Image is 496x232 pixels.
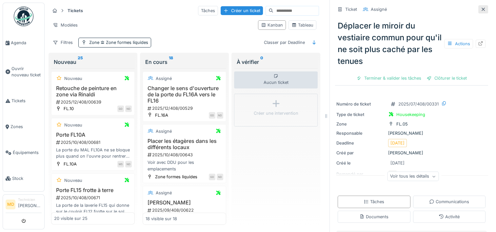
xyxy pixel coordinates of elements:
[12,175,42,182] span: Stock
[54,132,132,138] h3: Porte FL10A
[198,6,218,15] div: Tâches
[336,130,487,136] div: [PERSON_NAME]
[336,130,386,136] div: Responsable
[336,150,487,156] div: [PERSON_NAME]
[6,197,42,213] a: MD Technicien[PERSON_NAME]
[64,177,82,184] div: Nouveau
[13,149,42,156] span: Équipements
[254,110,298,116] div: Créer une intervention
[55,195,132,201] div: 2025/10/408/00671
[371,6,387,12] div: Assigné
[260,58,263,66] sup: 0
[156,75,172,82] div: Assigné
[54,187,132,193] h3: Porte FL15 frotte à terre
[3,88,44,114] a: Tickets
[390,160,405,166] div: [DATE]
[145,58,224,66] div: En cours
[261,22,283,28] div: Kanban
[336,140,386,146] div: Deadline
[64,161,77,167] div: FL.10A
[10,124,42,130] span: Zones
[336,111,386,118] div: Type de ticket
[54,202,132,215] div: La porte de la laverie FL15 qui donne sur le couloir FL12 frotte sur le sol et commence à faire d...
[11,98,42,104] span: Tickets
[387,172,439,181] div: Voir tous les détails
[209,174,215,180] div: GD
[146,200,223,206] h3: [PERSON_NAME]
[147,207,223,213] div: 2025/09/408/00622
[146,85,223,104] h3: Changer le sens d'ouverture de la porte du FL16A vers le FL16
[169,58,173,66] sup: 18
[217,112,223,119] div: ND
[99,40,148,45] span: Zone formes liquides
[354,74,424,83] div: Terminer & valider les tâches
[429,199,469,205] div: Communications
[146,159,223,172] div: Voir avec DDU pour les emplacements
[336,101,386,107] div: Numéro de ticket
[64,122,82,128] div: Nouveau
[54,216,88,222] div: 20 visible sur 25
[209,112,215,119] div: GD
[234,71,318,88] div: Aucun ticket
[11,66,42,78] span: Ouvrir nouveau ticket
[125,106,132,112] div: ND
[89,39,148,46] div: Zone
[291,22,313,28] div: Tableau
[146,216,177,222] div: 18 visible sur 18
[147,105,223,111] div: 2025/12/408/00529
[11,40,42,46] span: Agenda
[14,7,33,26] img: Badge_color-CXgf-gQk.svg
[390,140,405,146] div: [DATE]
[156,190,172,196] div: Assigné
[261,38,308,47] div: Classer par Deadline
[65,8,86,14] strong: Tickets
[155,174,197,180] div: Zone formes liquides
[335,17,488,70] div: Déplacer le miroir du vestiaire commun pour qu'il ne soit plus caché par les tenues
[364,199,384,205] div: Tâches
[424,74,469,83] div: Clôturer le ticket
[125,161,132,167] div: ND
[3,114,44,140] a: Zones
[50,20,81,30] div: Modèles
[54,85,132,98] h3: Retouche de peinture en zone via Rinaldi
[3,30,44,56] a: Agenda
[444,39,473,48] div: Actions
[217,174,223,180] div: ND
[78,58,83,66] sup: 25
[396,111,425,118] div: Housekeeping
[221,6,263,15] div: Créer un ticket
[156,128,172,134] div: Assigné
[55,139,132,145] div: 2025/10/408/00681
[117,106,124,112] div: GD
[6,200,15,209] li: MD
[3,165,44,191] a: Stock
[336,150,386,156] div: Créé par
[345,6,357,12] div: Ticket
[147,152,223,158] div: 2025/10/408/00643
[18,197,42,202] div: Technicien
[18,197,42,211] li: [PERSON_NAME]
[155,112,168,118] div: FL.16A
[55,99,132,105] div: 2025/12/408/00639
[237,58,315,66] div: À vérifier
[336,121,386,127] div: Zone
[54,58,132,66] div: Nouveau
[64,106,74,112] div: FL.10
[398,101,439,107] div: 2025/07/408/00331
[146,138,223,150] h3: Placer les étagères dans les différents locaux
[396,121,408,127] div: FL.05
[54,147,132,159] div: La porte du MAL FL10A ne se bloque plus quand on l'ouvre pour rentrer le matériel.
[336,160,386,166] div: Créé le
[50,38,76,47] div: Filtres
[3,56,44,88] a: Ouvrir nouveau ticket
[64,75,82,82] div: Nouveau
[439,214,460,220] div: Activité
[3,140,44,165] a: Équipements
[117,161,124,167] div: MS
[359,214,388,220] div: Documents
